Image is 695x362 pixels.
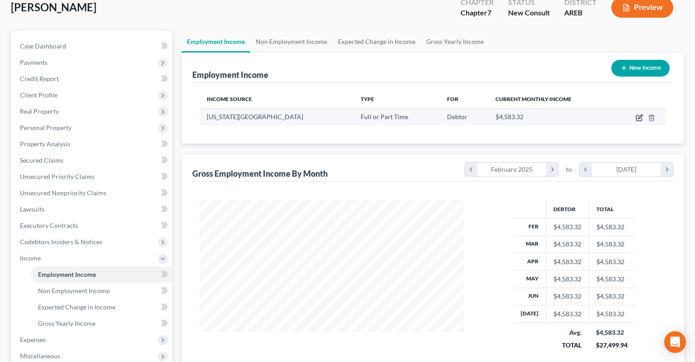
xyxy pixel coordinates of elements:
[31,283,172,299] a: Non Employment Income
[20,42,66,50] span: Case Dashboard
[38,319,95,327] span: Gross Yearly Income
[461,8,494,18] div: Chapter
[11,0,96,14] span: [PERSON_NAME]
[514,305,546,323] th: [DATE]
[20,238,102,246] span: Codebtors Insiders & Notices
[546,200,589,218] th: Debtor
[13,185,172,201] a: Unsecured Nonpriority Claims
[580,163,592,176] i: chevron_left
[589,200,635,218] th: Total
[553,292,581,301] div: $4,583.32
[564,8,597,18] div: AREB
[20,336,46,343] span: Expenses
[611,60,670,77] button: New Income
[361,96,374,102] span: Type
[361,113,408,121] span: Full or Part Time
[514,236,546,253] th: Mar
[447,113,467,121] span: Debtor
[31,299,172,315] a: Expected Change in Income
[20,254,41,262] span: Income
[508,8,550,18] div: New Consult
[13,169,172,185] a: Unsecured Priority Claims
[13,217,172,234] a: Executory Contracts
[20,222,78,229] span: Executory Contracts
[664,331,686,353] div: Open Intercom Messenger
[20,75,59,82] span: Credit Report
[20,107,59,115] span: Real Property
[477,163,547,176] div: February 2025
[596,341,628,350] div: $27,499.94
[13,71,172,87] a: Credit Report
[31,315,172,332] a: Gross Yearly Income
[592,163,661,176] div: [DATE]
[38,287,109,294] span: Non Employment Income
[250,31,333,53] a: Non Employment Income
[20,205,44,213] span: Lawsuits
[20,156,63,164] span: Secured Claims
[553,240,581,249] div: $4,583.32
[20,189,106,197] span: Unsecured Nonpriority Claims
[20,140,70,148] span: Property Analysis
[514,270,546,288] th: May
[589,288,635,305] td: $4,583.32
[20,352,60,360] span: Miscellaneous
[181,31,250,53] a: Employment Income
[514,288,546,305] th: Jun
[192,69,268,80] div: Employment Income
[589,218,635,236] td: $4,583.32
[566,165,572,174] span: to
[13,152,172,169] a: Secured Claims
[553,257,581,266] div: $4,583.32
[495,96,571,102] span: Current Monthly Income
[13,136,172,152] a: Property Analysis
[207,113,303,121] span: [US_STATE][GEOGRAPHIC_DATA]
[661,163,673,176] i: chevron_right
[553,328,581,337] div: Avg.
[31,266,172,283] a: Employment Income
[514,253,546,270] th: Apr
[495,113,524,121] span: $4,583.32
[596,328,628,337] div: $4,583.32
[589,270,635,288] td: $4,583.32
[553,222,581,232] div: $4,583.32
[514,218,546,236] th: Feb
[38,303,115,311] span: Expected Change in Income
[421,31,489,53] a: Gross Yearly Income
[192,168,328,179] div: Gross Employment Income By Month
[589,236,635,253] td: $4,583.32
[553,275,581,284] div: $4,583.32
[546,163,558,176] i: chevron_right
[447,96,458,102] span: For
[38,270,96,278] span: Employment Income
[553,309,581,319] div: $4,583.32
[207,96,252,102] span: Income Source
[13,38,172,54] a: Case Dashboard
[13,201,172,217] a: Lawsuits
[20,91,57,99] span: Client Profile
[333,31,421,53] a: Expected Change in Income
[553,341,581,350] div: TOTAL
[589,253,635,270] td: $4,583.32
[20,173,95,180] span: Unsecured Priority Claims
[20,58,48,66] span: Payments
[487,8,491,17] span: 7
[465,163,477,176] i: chevron_left
[589,305,635,323] td: $4,583.32
[20,124,71,131] span: Personal Property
